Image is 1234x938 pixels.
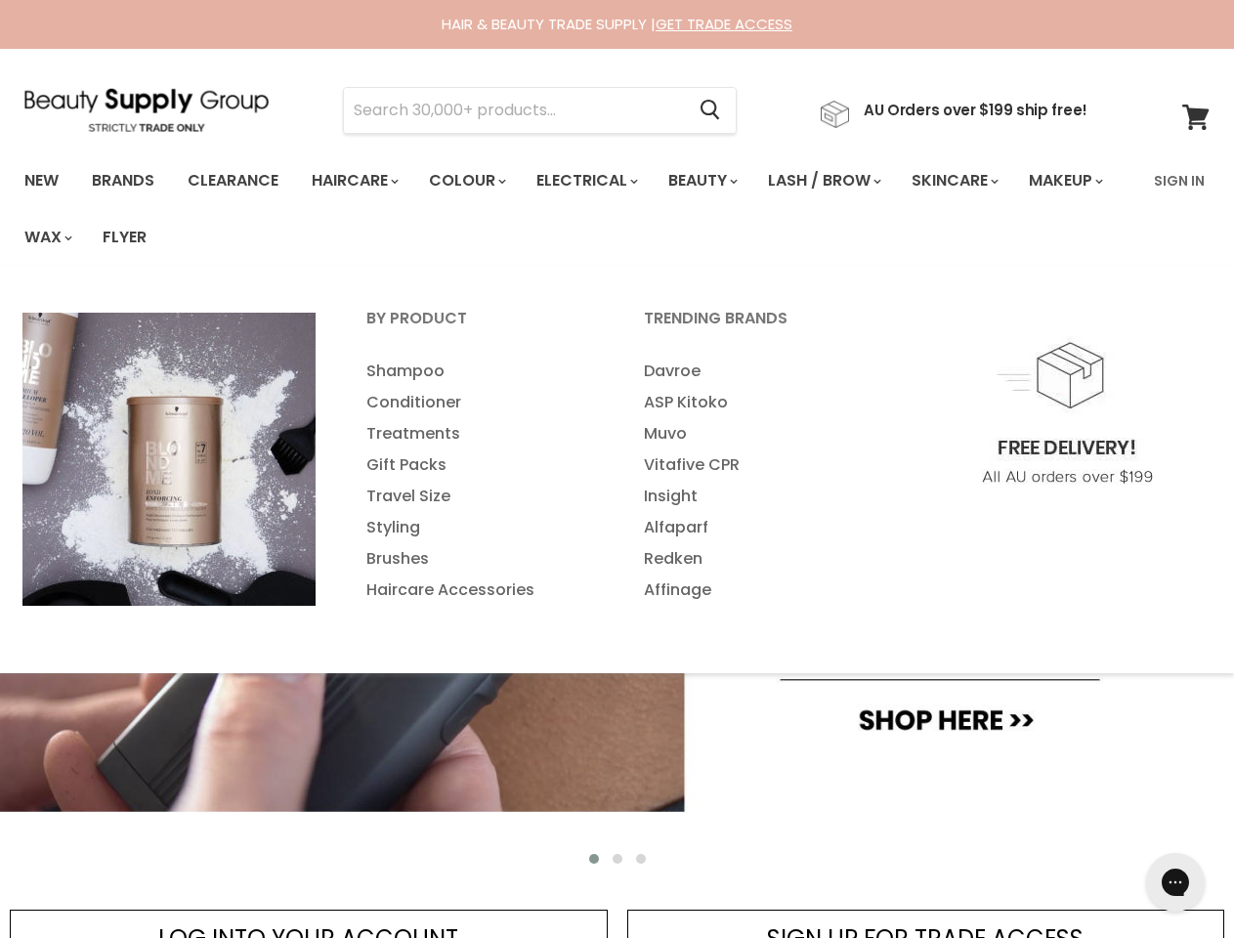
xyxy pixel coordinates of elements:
[342,449,616,481] a: Gift Packs
[619,387,893,418] a: ASP Kitoko
[10,160,73,201] a: New
[619,356,893,606] ul: Main menu
[753,160,893,201] a: Lash / Brow
[10,152,1142,266] ul: Main menu
[1014,160,1115,201] a: Makeup
[619,543,893,575] a: Redken
[342,303,616,352] a: By Product
[619,449,893,481] a: Vitafive CPR
[342,387,616,418] a: Conditioner
[342,481,616,512] a: Travel Size
[684,88,736,133] button: Search
[77,160,169,201] a: Brands
[522,160,650,201] a: Electrical
[619,512,893,543] a: Alfaparf
[297,160,410,201] a: Haircare
[619,481,893,512] a: Insight
[342,512,616,543] a: Styling
[619,356,893,387] a: Davroe
[10,217,84,258] a: Wax
[342,543,616,575] a: Brushes
[414,160,518,201] a: Colour
[1136,846,1214,918] iframe: Gorgias live chat messenger
[654,160,749,201] a: Beauty
[344,88,684,133] input: Search
[619,418,893,449] a: Muvo
[897,160,1010,201] a: Skincare
[656,14,792,34] a: GET TRADE ACCESS
[342,356,616,606] ul: Main menu
[88,217,161,258] a: Flyer
[173,160,293,201] a: Clearance
[619,575,893,606] a: Affinage
[342,575,616,606] a: Haircare Accessories
[619,303,893,352] a: Trending Brands
[1142,160,1216,201] a: Sign In
[342,418,616,449] a: Treatments
[343,87,737,134] form: Product
[342,356,616,387] a: Shampoo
